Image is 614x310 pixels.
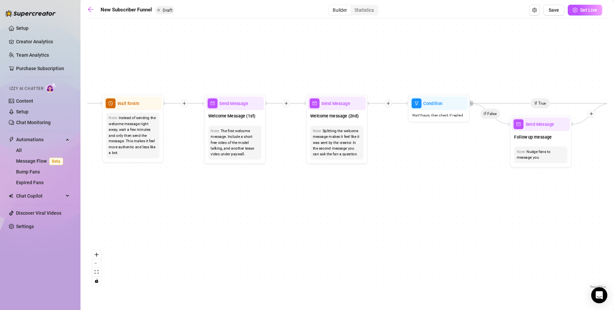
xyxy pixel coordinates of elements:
a: React Flow attribution [590,285,606,289]
span: plus [386,101,390,106]
button: zoom in [92,250,101,259]
button: Set Live [568,5,602,15]
a: Setup [16,25,29,31]
a: Purchase Subscription [16,66,64,71]
span: mail [310,98,319,108]
span: Save [549,7,559,13]
a: Creator Analytics [16,36,70,47]
span: Send Message [219,100,248,107]
span: Draft [163,8,172,13]
a: Setup [16,109,29,114]
div: Open Intercom Messenger [591,287,607,303]
span: plus [284,101,288,106]
span: arrow-left [87,6,94,13]
div: React Flow controls [92,250,101,285]
span: thunderbolt [9,137,14,142]
span: Wait for 4m [117,100,139,107]
a: Message FlowBeta [16,158,66,164]
button: Open Exit Rules [529,5,540,15]
button: zoom out [92,259,101,268]
a: Settings [16,224,34,229]
span: Welcome message (2nd) [310,113,359,119]
img: logo-BBDzfeDw.svg [5,10,56,17]
a: Chat Monitoring [16,120,51,125]
span: plus [182,101,186,106]
strong: New Subscriber Funnel [101,7,152,13]
span: Condition [423,100,442,107]
a: arrow-left [87,6,97,14]
a: Expired Fans [16,180,44,185]
div: mailSend MessageWelcome message (2nd)Note:Splitting the welcome message makes it feel like it was... [306,95,368,164]
div: mailSend MessageFollow up messageNote:Nudge fans to message you [510,115,571,167]
span: Beta [49,158,63,165]
span: Follow up message [514,134,552,140]
g: Edge from fafa4a40-c2a5-4d97-bea9-e86bdc2e3dd7 to a6dfedf9-ba65-4b72-8f37-e1bfbae51f59 [470,103,511,124]
div: Nudge fans to message you [517,149,565,161]
img: AI Chatter [46,83,56,93]
a: All [16,148,22,153]
div: clock-circleWait for4mNote:Instead of sending the welcome message right away, wait a few minutes ... [102,95,164,163]
span: Izzy AI Chatter [9,86,43,92]
a: Content [16,98,33,104]
button: toggle interactivity [92,276,101,285]
div: mailSend MessageWelcome Message (1st)Note:The first welcome message. Include a short free video o... [204,95,266,164]
div: Builder [329,5,351,15]
span: setting [532,8,537,12]
div: Instead of sending the welcome message right away, wait a few minutes and only then send the mess... [109,115,157,156]
div: Splitting the welcome message makes it feel like it was sent by the creator. In the second messag... [313,128,361,157]
div: Statistics [351,5,378,15]
span: Send Message [321,100,350,107]
button: fit view [92,268,101,276]
a: Discover Viral Videos [16,210,61,216]
span: mail [208,98,217,108]
span: Set Live [580,7,597,13]
span: Automations [16,134,64,145]
span: plus [589,112,594,116]
span: Wait 1 hours, then check if replied [412,113,463,118]
span: retweet [468,102,473,105]
a: Bump Fans [16,169,40,174]
g: Edge from a6dfedf9-ba65-4b72-8f37-e1bfbae51f59 to a4f418d2-7159-4913-93f4-f9cbd04844c8 [572,103,611,124]
span: filter [411,98,421,108]
span: Send Message [525,121,554,127]
span: Welcome Message (1st) [208,113,256,119]
button: Save Flow [543,5,564,15]
div: filterConditionWait1hours, then check if replied [408,95,469,122]
span: Chat Copilot [16,191,64,201]
div: segmented control [328,5,378,15]
span: mail [514,119,523,129]
a: Team Analytics [16,52,49,58]
span: clock-circle [106,98,115,108]
span: play-circle [573,8,577,12]
div: The first welcome message. Include a short free video of the model talking, and another tease vid... [211,128,259,157]
img: Chat Copilot [9,194,13,198]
